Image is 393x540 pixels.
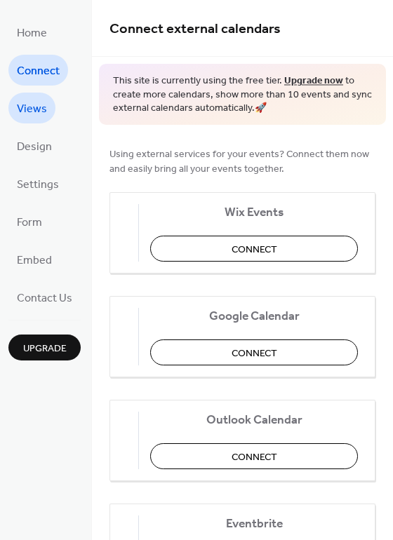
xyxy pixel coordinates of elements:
span: Design [17,136,52,158]
a: Settings [8,168,67,199]
a: Form [8,206,51,237]
a: Connect [8,55,68,86]
a: Upgrade now [284,72,343,90]
button: Connect [150,236,358,262]
span: Connect [232,242,277,257]
span: Connect [17,60,60,83]
span: Connect [232,450,277,464]
button: Connect [150,339,358,365]
span: Connect external calendars [109,15,281,43]
button: Upgrade [8,335,81,360]
span: This site is currently using the free tier. to create more calendars, show more than 10 events an... [113,74,372,116]
button: Connect [150,443,358,469]
a: Home [8,17,55,48]
span: Eventbrite [150,516,358,531]
a: Embed [8,244,60,275]
a: Views [8,93,55,123]
a: Design [8,130,60,161]
span: Embed [17,250,52,272]
span: Google Calendar [150,309,358,323]
span: Wix Events [150,205,358,220]
span: Contact Us [17,288,72,310]
span: Form [17,212,42,234]
span: Connect [232,346,277,360]
span: Settings [17,174,59,196]
span: Upgrade [23,342,67,356]
span: Outlook Calendar [150,412,358,427]
span: Home [17,22,47,45]
span: Views [17,98,47,121]
span: Using external services for your events? Connect them now and easily bring all your events together. [109,147,375,176]
a: Contact Us [8,282,81,313]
